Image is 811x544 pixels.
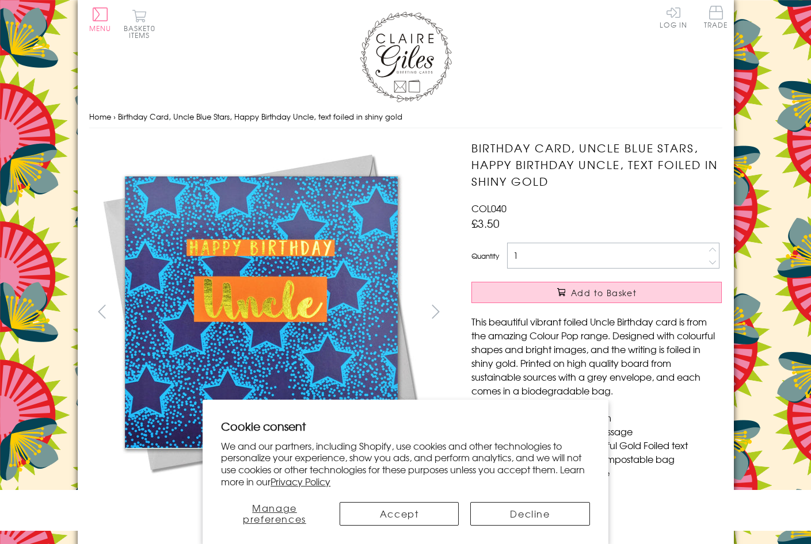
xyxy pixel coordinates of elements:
[360,12,452,102] img: Claire Giles Greetings Cards
[89,23,112,33] span: Menu
[571,287,637,298] span: Add to Basket
[704,6,728,30] a: Trade
[113,111,116,122] span: ›
[243,501,306,526] span: Manage preferences
[89,105,722,129] nav: breadcrumbs
[448,140,794,485] img: Birthday Card, Uncle Blue Stars, Happy Birthday Uncle, text foiled in shiny gold
[471,282,722,303] button: Add to Basket
[340,502,459,526] button: Accept
[271,474,330,488] a: Privacy Policy
[118,111,402,122] span: Birthday Card, Uncle Blue Stars, Happy Birthday Uncle, text foiled in shiny gold
[471,201,507,215] span: COL040
[470,502,589,526] button: Decline
[221,440,590,488] p: We and our partners, including Shopify, use cookies and other technologies to personalize your ex...
[124,9,155,39] button: Basket0 items
[422,298,448,324] button: next
[471,140,722,189] h1: Birthday Card, Uncle Blue Stars, Happy Birthday Uncle, text foiled in shiny gold
[89,140,434,485] img: Birthday Card, Uncle Blue Stars, Happy Birthday Uncle, text foiled in shiny gold
[89,298,115,324] button: prev
[704,6,728,28] span: Trade
[221,418,590,434] h2: Cookie consent
[129,23,155,40] span: 0 items
[471,251,499,261] label: Quantity
[471,215,500,231] span: £3.50
[89,7,112,32] button: Menu
[471,315,722,397] p: This beautiful vibrant foiled Uncle Birthday card is from the amazing Colour Pop range. Designed ...
[221,502,328,526] button: Manage preferences
[89,111,111,122] a: Home
[660,6,687,28] a: Log In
